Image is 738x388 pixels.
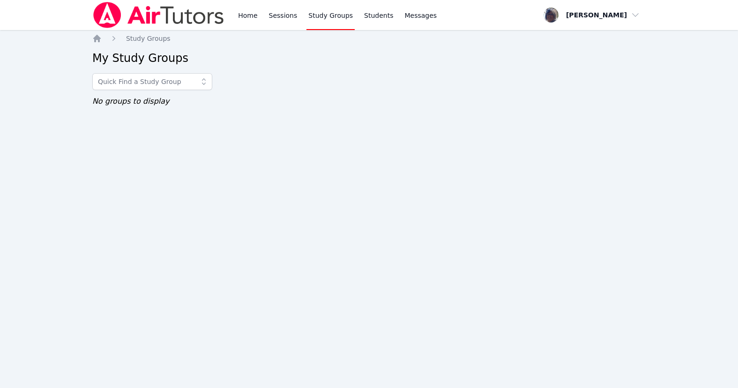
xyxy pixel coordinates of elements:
img: Air Tutors [92,2,225,28]
a: Study Groups [126,34,171,43]
nav: Breadcrumb [92,34,646,43]
h2: My Study Groups [92,51,646,66]
span: No groups to display [92,97,170,106]
span: Study Groups [126,35,171,42]
input: Quick Find a Study Group [92,73,212,90]
span: Messages [405,11,437,20]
